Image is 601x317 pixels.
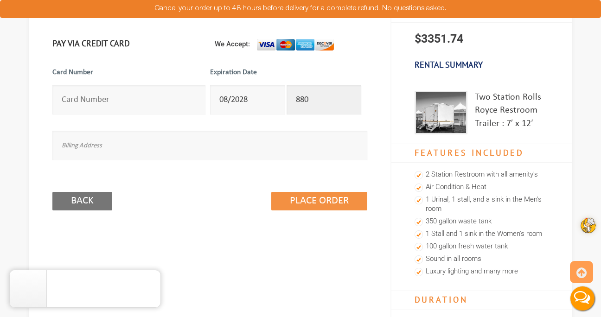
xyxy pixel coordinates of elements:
input: Billing Address [52,131,367,160]
input: Back [52,192,112,210]
input: Card Number [52,85,205,114]
li: Sound in all rooms [415,253,549,266]
p: $3351.74 [391,23,572,55]
div: Two Station Rolls Royce Restroom Trailer : 7′ x 12′ [475,91,549,134]
input: Place Order [271,192,367,210]
li: 1 Urinal, 1 stall, and a sink in the Men's room [415,194,549,216]
button: Live Chat [564,280,601,317]
li: 350 gallon waste tank [415,216,549,228]
li: 100 gallon fresh water tank [415,241,549,253]
h4: Features Included [391,144,572,163]
span: We Accept: [215,40,257,48]
li: Air Condition & Heat [415,181,549,194]
h3: Rental Summary [391,55,572,75]
input: MM/YYYY [210,85,285,114]
input: CVV Number [287,85,361,114]
li: 2 Station Restroom with all amenity's [415,169,549,181]
li: 1 Stall and 1 sink in the Women's room [415,228,549,241]
label: Expiration Date [210,67,363,83]
label: PAY VIA CREDIT CARD [52,38,129,49]
h4: Duration [391,291,572,310]
li: Luxury lighting and many more [415,266,549,278]
label: Card Number [52,67,205,83]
